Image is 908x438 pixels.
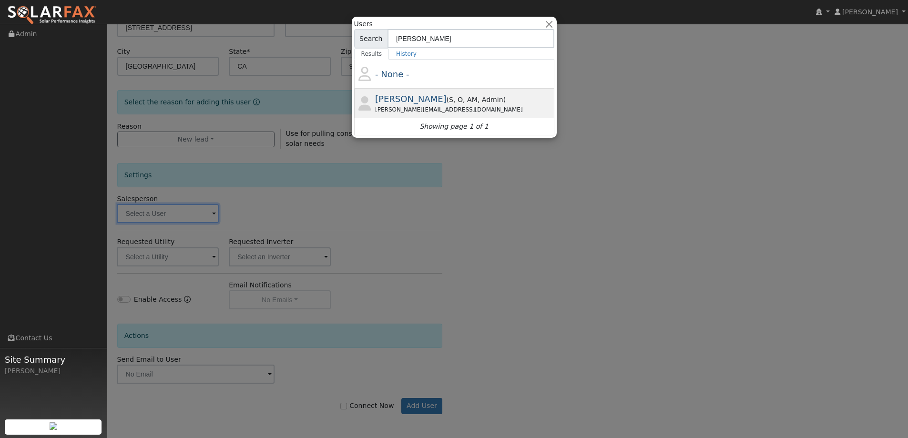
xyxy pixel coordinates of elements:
[354,19,373,29] span: Users
[389,48,424,60] a: History
[5,366,102,376] div: [PERSON_NAME]
[50,422,57,430] img: retrieve
[354,29,388,48] span: Search
[5,353,102,366] span: Site Summary
[7,5,97,25] img: SolarFax
[842,8,898,16] span: [PERSON_NAME]
[354,48,389,60] a: Results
